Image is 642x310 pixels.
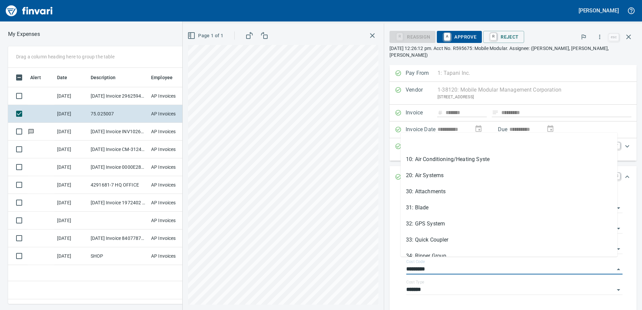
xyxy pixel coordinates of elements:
span: Page 1 of 1 [189,32,223,40]
td: [DATE] Invoice 0000E28842395 from UPS (1-30551) [88,158,148,176]
li: 30: Attachments [401,184,617,200]
span: Reject [489,31,518,43]
td: AP Invoices [148,123,199,141]
a: A [444,33,450,40]
button: Open [614,224,623,233]
span: Date [57,73,67,82]
td: AP Invoices [148,141,199,158]
li: 33: Quick Coupler [401,232,617,248]
button: Flag [576,30,591,44]
span: Employee [151,73,181,82]
p: Drag a column heading here to group the table [16,53,114,60]
td: AP Invoices [148,158,199,176]
p: My Expenses [8,30,40,38]
button: Close [614,265,623,274]
td: AP Invoices [148,229,199,247]
td: AP Invoices [148,176,199,194]
td: [DATE] [54,229,88,247]
td: [DATE] [54,87,88,105]
td: 75.025007 [88,105,148,123]
div: Expand [389,138,637,161]
li: 20: Air Systems [401,167,617,184]
td: [DATE] Invoice INV10264176 from [GEOGRAPHIC_DATA] (1-24796) [88,123,148,141]
button: Page 1 of 1 [186,30,226,42]
td: [DATE] [54,158,88,176]
span: Close invoice [607,29,637,45]
td: [DATE] [54,141,88,158]
h5: [PERSON_NAME] [579,7,619,14]
span: Description [91,73,125,82]
span: Description [91,73,116,82]
button: Open [614,203,623,213]
img: Finvari [4,3,54,19]
td: AP Invoices [148,194,199,212]
td: [DATE] [54,194,88,212]
span: Alert [30,73,50,82]
div: Reassign [389,34,435,39]
nav: breadcrumb [8,30,40,38]
td: [DATE] Invoice CM-3124323 from United Site Services (1-11055) [88,141,148,158]
td: AP Invoices [148,87,199,105]
td: AP Invoices [148,212,199,229]
td: [DATE] [54,123,88,141]
span: Approve [442,31,476,43]
label: Cost Type [406,280,424,284]
li: 34: Ripper Group [401,248,617,264]
td: [DATE] [54,212,88,229]
button: AApprove [437,31,482,43]
td: AP Invoices [148,247,199,265]
button: RReject [483,31,524,43]
td: [DATE] Invoice 8407787558 from Cintas Fas Lockbox (1-10173) [88,229,148,247]
td: [DATE] [54,105,88,123]
button: [PERSON_NAME] [577,5,621,16]
td: [DATE] Invoice 1972402 from [PERSON_NAME] Co (1-23227) [88,194,148,212]
td: [DATE] Invoice 29625949 from [PERSON_NAME] Hvac Services Inc (1-10453) [88,87,148,105]
a: esc [609,34,619,41]
td: [DATE] [54,247,88,265]
li: 10: Air Conditioning/Heating Syste [401,151,617,167]
button: More [592,30,607,44]
td: 4291681-7 HQ OFFICE [88,176,148,194]
td: AP Invoices [148,105,199,123]
span: Employee [151,73,173,82]
label: Cost Code [406,260,425,264]
a: R [490,33,497,40]
li: 32: GPS System [401,216,617,232]
p: [DATE] 12:26:12 pm. Acct No. R595675: Mobile Modular. Assignee: ([PERSON_NAME], [PERSON_NAME], [P... [389,45,637,58]
li: 31: Blade [401,200,617,216]
button: Open [614,285,623,295]
button: Open [614,244,623,254]
td: [DATE] [54,176,88,194]
td: SHOP [88,247,148,265]
span: Has messages [28,129,35,134]
span: Alert [30,73,41,82]
span: Date [57,73,76,82]
div: Expand [389,166,637,188]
